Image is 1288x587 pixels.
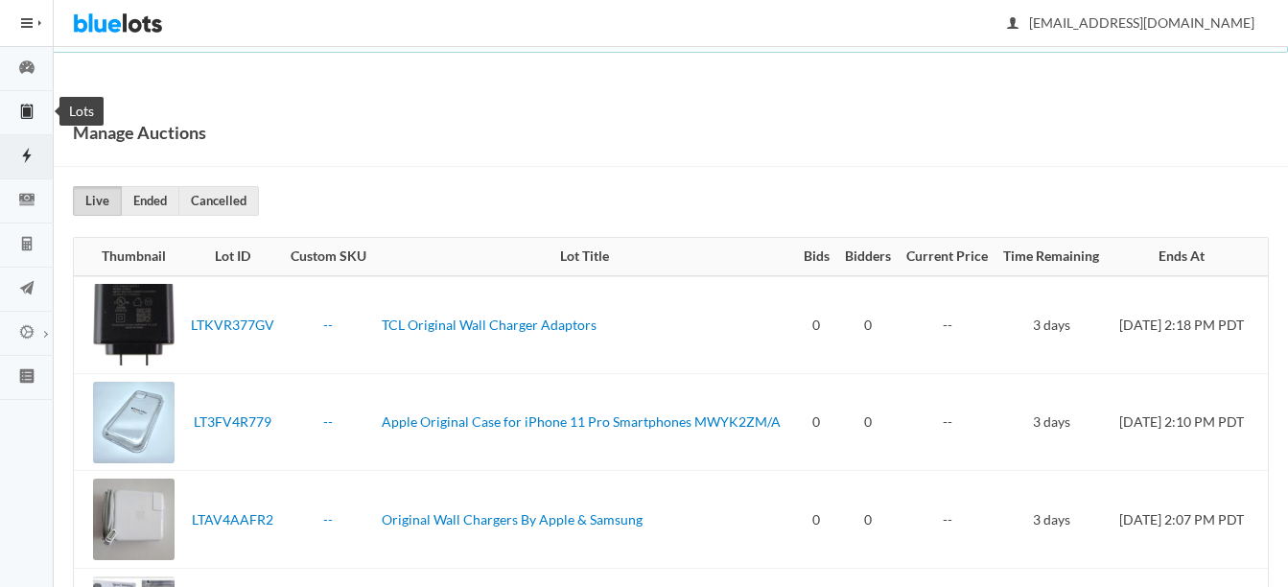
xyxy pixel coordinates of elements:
[1108,276,1268,374] td: [DATE] 2:18 PM PDT
[323,317,333,333] a: --
[1108,238,1268,276] th: Ends At
[382,511,643,528] a: Original Wall Chargers By Apple & Samsung
[796,276,837,374] td: 0
[899,471,995,569] td: --
[899,238,995,276] th: Current Price
[1108,471,1268,569] td: [DATE] 2:07 PM PDT
[191,317,274,333] a: LTKVR377GV
[74,238,182,276] th: Thumbnail
[837,238,899,276] th: Bidders
[283,238,374,276] th: Custom SKU
[382,317,597,333] a: TCL Original Wall Charger Adaptors
[837,373,899,471] td: 0
[323,511,333,528] a: --
[59,97,104,126] div: Lots
[382,413,781,430] a: Apple Original Case for iPhone 11 Pro Smartphones MWYK2ZM/A
[796,238,837,276] th: Bids
[995,471,1107,569] td: 3 days
[899,276,995,374] td: --
[121,186,179,216] a: Ended
[192,511,273,528] a: LTAV4AAFR2
[323,413,333,430] a: --
[194,413,271,430] a: LT3FV4R779
[995,276,1107,374] td: 3 days
[178,186,259,216] a: Cancelled
[995,238,1107,276] th: Time Remaining
[1108,373,1268,471] td: [DATE] 2:10 PM PDT
[182,238,282,276] th: Lot ID
[796,373,837,471] td: 0
[1003,15,1022,34] ion-icon: person
[837,276,899,374] td: 0
[73,118,206,147] h1: Manage Auctions
[899,373,995,471] td: --
[995,373,1107,471] td: 3 days
[73,186,122,216] a: Live
[837,471,899,569] td: 0
[796,471,837,569] td: 0
[1008,14,1254,31] span: [EMAIL_ADDRESS][DOMAIN_NAME]
[374,238,796,276] th: Lot Title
